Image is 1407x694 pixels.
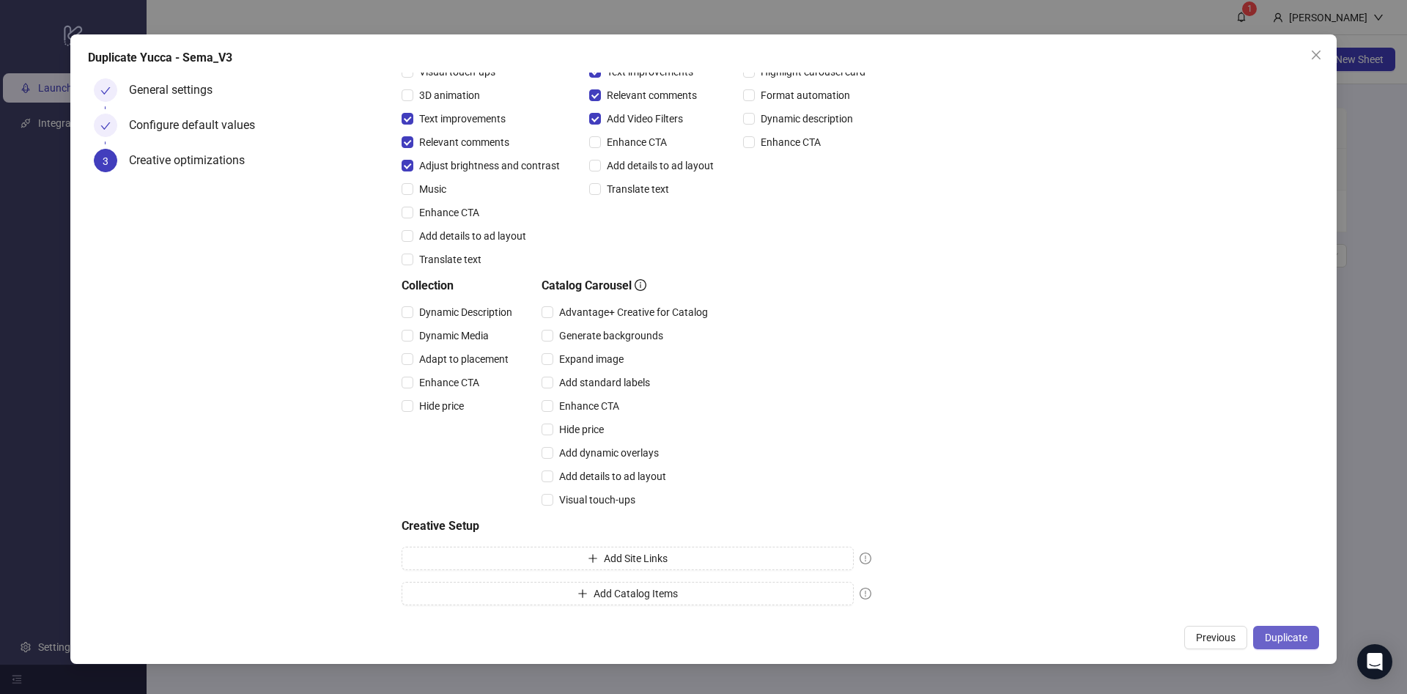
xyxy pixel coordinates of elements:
span: exclamation-circle [860,588,871,599]
span: Relevant comments [601,87,703,103]
span: info-circle [635,279,646,291]
span: Generate backgrounds [553,328,669,344]
span: Enhance CTA [413,374,485,391]
span: check [100,86,111,96]
span: Enhance CTA [601,134,673,150]
span: Visual touch-ups [553,492,641,508]
h5: Creative Setup [402,517,871,535]
span: Previous [1196,632,1236,643]
h5: Collection [402,277,518,295]
span: Add details to ad layout [413,228,532,244]
span: Add dynamic overlays [553,445,665,461]
span: Enhance CTA [755,134,827,150]
div: General settings [129,78,224,102]
div: Open Intercom Messenger [1357,644,1392,679]
button: Duplicate [1253,626,1319,649]
span: Add Video Filters [601,111,689,127]
span: Adjust brightness and contrast [413,158,566,174]
span: Add details to ad layout [601,158,720,174]
span: Duplicate [1265,632,1307,643]
span: Hide price [413,398,470,414]
span: Hide price [553,421,610,438]
span: 3D animation [413,87,486,103]
span: plus [577,588,588,599]
span: exclamation-circle [860,553,871,564]
span: Music [413,181,452,197]
span: Add details to ad layout [553,468,672,484]
span: close [1310,49,1322,61]
span: Dynamic Description [413,304,518,320]
span: Advantage+ Creative for Catalog [553,304,714,320]
span: Translate text [601,181,675,197]
button: Previous [1184,626,1247,649]
span: Dynamic Media [413,328,495,344]
span: Add standard labels [553,374,656,391]
span: Expand image [553,351,629,367]
span: check [100,121,111,131]
span: Enhance CTA [553,398,625,414]
span: Adapt to placement [413,351,514,367]
span: Dynamic description [755,111,859,127]
span: 3 [103,155,108,167]
span: Enhance CTA [413,204,485,221]
span: Relevant comments [413,134,515,150]
button: Add Site Links [402,547,854,570]
span: Text improvements [413,111,512,127]
span: Add Site Links [604,553,668,564]
span: Add Catalog Items [594,588,678,599]
button: Close [1304,43,1328,67]
div: Duplicate Yucca - Sema_V3 [88,49,1319,67]
button: Add Catalog Items [402,582,854,605]
h5: Catalog Carousel [542,277,714,295]
span: Translate text [413,251,487,267]
div: Configure default values [129,114,267,137]
span: plus [588,553,598,564]
span: Format automation [755,87,856,103]
div: Creative optimizations [129,149,256,172]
